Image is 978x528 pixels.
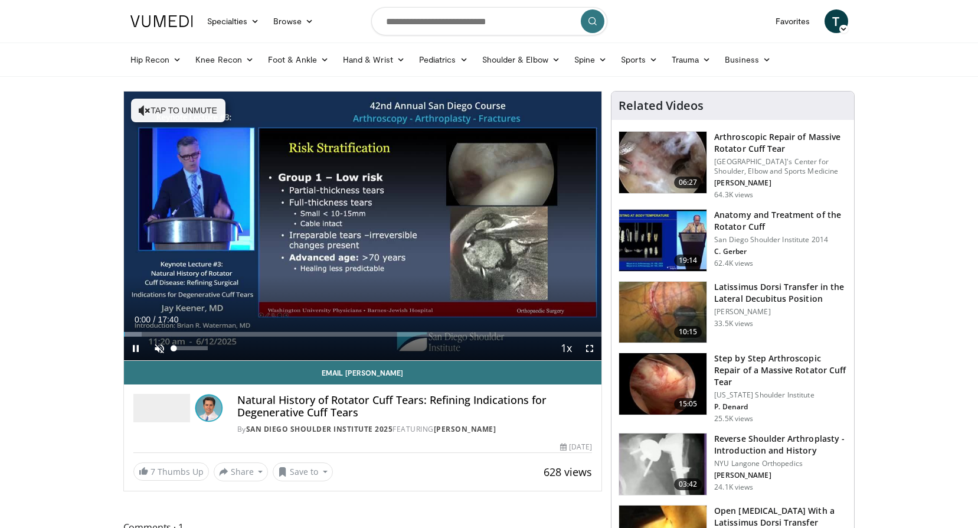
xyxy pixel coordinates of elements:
a: Favorites [768,9,817,33]
a: Email [PERSON_NAME] [124,361,602,384]
span: 10:15 [674,326,702,338]
span: 06:27 [674,177,702,188]
p: 33.5K views [714,319,753,328]
p: 24.1K views [714,483,753,492]
button: Fullscreen [578,337,601,360]
a: 15:05 Step by Step Arthroscopic Repair of a Massive Rotator Cuff Tear [US_STATE] Shoulder Institu... [619,353,847,423]
img: 58008271-3059-4eea-87a5-8726eb53a503.150x105_q85_crop-smart_upscale.jpg [619,210,706,271]
img: VuMedi Logo [130,15,193,27]
p: NYU Langone Orthopedics [714,459,847,468]
h4: Related Videos [619,99,704,113]
img: 38501_0000_3.png.150x105_q85_crop-smart_upscale.jpg [619,282,706,343]
button: Share [214,462,269,481]
div: Volume Level [174,346,208,350]
a: Foot & Ankle [261,48,336,71]
img: 281021_0002_1.png.150x105_q85_crop-smart_upscale.jpg [619,132,706,193]
a: 03:42 Reverse Shoulder Arthroplasty - Introduction and History NYU Langone Orthopedics [PERSON_NA... [619,433,847,496]
a: Hand & Wrist [336,48,412,71]
button: Unmute [148,337,171,360]
a: Business [718,48,778,71]
span: 03:42 [674,478,702,490]
a: Specialties [200,9,267,33]
button: Tap to unmute [131,99,225,122]
span: 7 [151,466,155,477]
span: 15:05 [674,398,702,410]
h3: Arthroscopic Repair of Massive Rotator Cuff Tear [714,131,847,155]
p: [PERSON_NAME] [714,471,847,480]
span: 17:40 [158,315,178,324]
input: Search topics, interventions [371,7,607,35]
a: T [825,9,848,33]
a: Knee Recon [188,48,261,71]
img: San Diego Shoulder Institute 2025 [133,394,190,422]
h3: Latissimus Dorsi Transfer in the Lateral Decubitus Position [714,281,847,305]
img: zucker_4.png.150x105_q85_crop-smart_upscale.jpg [619,434,706,495]
p: P. Denard [714,402,847,412]
span: 628 views [544,465,592,479]
div: [DATE] [560,442,592,452]
p: [US_STATE] Shoulder Institute [714,390,847,400]
a: 7 Thumbs Up [133,462,209,481]
h3: Reverse Shoulder Arthroplasty - Introduction and History [714,433,847,457]
p: [PERSON_NAME] [714,178,847,188]
a: San Diego Shoulder Institute 2025 [246,424,393,434]
h3: Anatomy and Treatment of the Rotator Cuff [714,209,847,233]
a: Shoulder & Elbow [475,48,567,71]
img: 7cd5bdb9-3b5e-40f2-a8f4-702d57719c06.150x105_q85_crop-smart_upscale.jpg [619,353,706,415]
button: Save to [273,462,333,481]
video-js: Video Player [124,92,602,361]
button: Pause [124,337,148,360]
a: Pediatrics [412,48,475,71]
a: Browse [266,9,320,33]
span: 0:00 [135,315,151,324]
p: 25.5K views [714,414,753,423]
a: Trauma [665,48,718,71]
div: By FEATURING [237,424,593,435]
a: [PERSON_NAME] [434,424,496,434]
h3: Step by Step Arthroscopic Repair of a Massive Rotator Cuff Tear [714,353,847,388]
a: Hip Recon [123,48,189,71]
h4: Natural History of Rotator Cuff Tears: Refining Indications for Degenerative Cuff Tears [237,394,593,419]
img: Avatar [195,394,223,422]
p: C. Gerber [714,247,847,256]
button: Playback Rate [554,337,578,360]
p: 62.4K views [714,259,753,268]
span: / [153,315,156,324]
a: 19:14 Anatomy and Treatment of the Rotator Cuff San Diego Shoulder Institute 2014 C. Gerber 62.4K... [619,209,847,272]
p: 64.3K views [714,190,753,200]
a: Sports [614,48,665,71]
span: 19:14 [674,255,702,266]
p: [GEOGRAPHIC_DATA]'s Center for Shoulder, Elbow and Sports Medicine [714,157,847,176]
a: 06:27 Arthroscopic Repair of Massive Rotator Cuff Tear [GEOGRAPHIC_DATA]'s Center for Shoulder, E... [619,131,847,200]
p: San Diego Shoulder Institute 2014 [714,235,847,245]
p: [PERSON_NAME] [714,307,847,317]
a: Spine [567,48,614,71]
a: 10:15 Latissimus Dorsi Transfer in the Lateral Decubitus Position [PERSON_NAME] 33.5K views [619,281,847,344]
div: Progress Bar [124,332,602,337]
